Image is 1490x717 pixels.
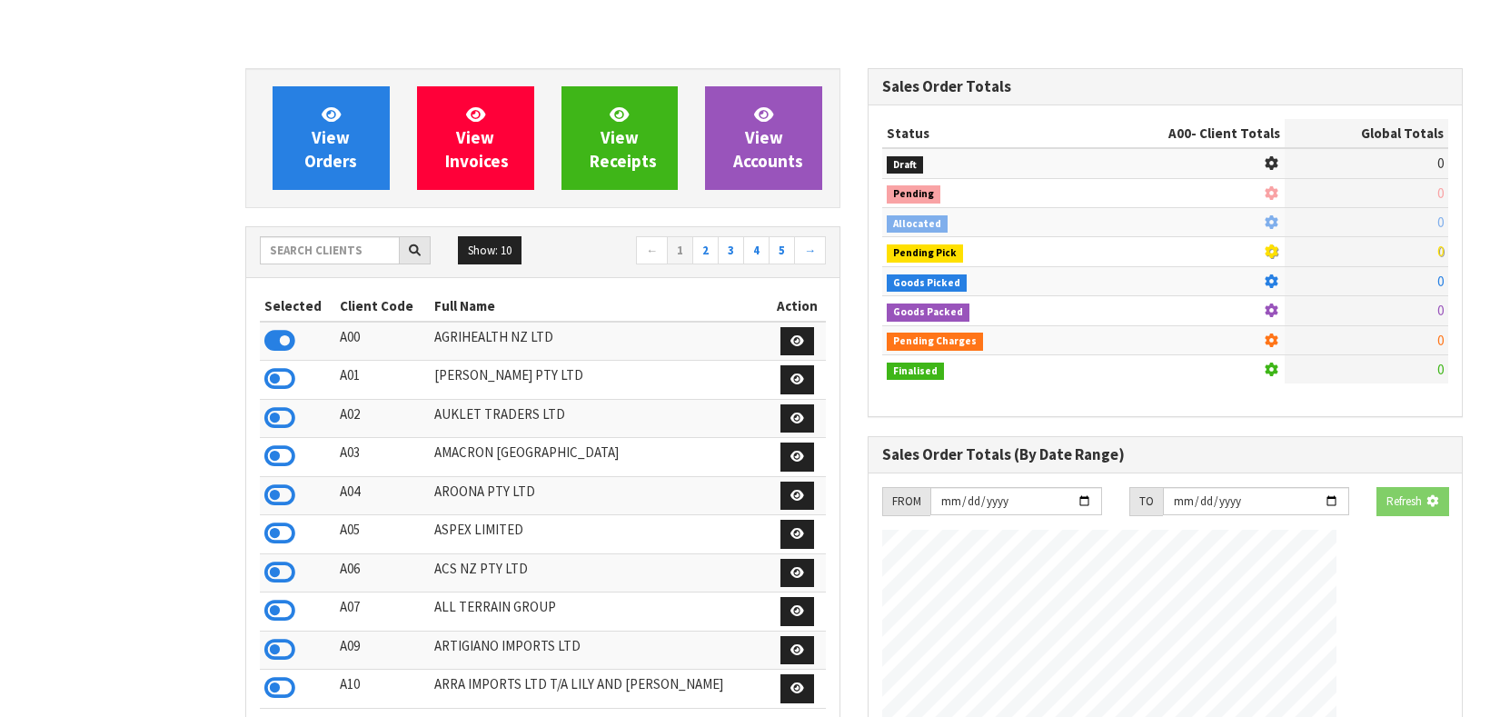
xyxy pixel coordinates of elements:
span: Goods Packed [887,304,969,322]
td: A01 [335,361,430,400]
th: - Client Totals [1069,119,1285,148]
button: Show: 10 [458,236,521,265]
a: 5 [769,236,795,265]
span: 0 [1437,154,1444,172]
h3: Sales Order Totals [882,78,1448,95]
span: 0 [1437,332,1444,349]
span: 0 [1437,243,1444,260]
th: Client Code [335,292,430,321]
a: ViewReceipts [561,86,679,190]
span: 0 [1437,184,1444,202]
h3: Sales Order Totals (By Date Range) [882,446,1448,463]
div: FROM [882,487,930,516]
a: 1 [667,236,693,265]
a: ViewAccounts [705,86,822,190]
td: AROONA PTY LTD [430,476,770,515]
td: ACS NZ PTY LTD [430,553,770,593]
td: AUKLET TRADERS LTD [430,399,770,438]
th: Selected [260,292,335,321]
td: A02 [335,399,430,438]
th: Status [882,119,1069,148]
td: A05 [335,515,430,554]
span: View Invoices [445,104,509,172]
td: A06 [335,553,430,593]
td: [PERSON_NAME] PTY LTD [430,361,770,400]
button: Refresh [1376,487,1449,516]
a: → [794,236,826,265]
td: AGRIHEALTH NZ LTD [430,322,770,361]
span: View Accounts [733,104,803,172]
a: ViewInvoices [417,86,534,190]
td: ARTIGIANO IMPORTS LTD [430,631,770,670]
div: TO [1129,487,1163,516]
span: Finalised [887,363,944,381]
span: A00 [1168,124,1191,142]
a: 4 [743,236,770,265]
span: 0 [1437,273,1444,290]
td: ALL TERRAIN GROUP [430,593,770,632]
span: Draft [887,156,923,174]
a: ← [636,236,668,265]
td: ASPEX LIMITED [430,515,770,554]
td: A04 [335,476,430,515]
span: 0 [1437,302,1444,319]
a: ViewOrders [273,86,390,190]
td: ARRA IMPORTS LTD T/A LILY AND [PERSON_NAME] [430,670,770,709]
span: View Orders [304,104,357,172]
td: AMACRON [GEOGRAPHIC_DATA] [430,438,770,477]
a: 3 [718,236,744,265]
nav: Page navigation [556,236,826,268]
span: 0 [1437,361,1444,378]
span: View Receipts [590,104,657,172]
span: Pending [887,185,940,204]
td: A03 [335,438,430,477]
a: 2 [692,236,719,265]
td: A09 [335,631,430,670]
th: Action [769,292,826,321]
span: Pending Pick [887,244,963,263]
span: 0 [1437,214,1444,231]
th: Full Name [430,292,770,321]
span: Pending Charges [887,333,983,351]
td: A07 [335,593,430,632]
span: Goods Picked [887,274,967,293]
input: Search clients [260,236,400,264]
td: A10 [335,670,430,709]
td: A00 [335,322,430,361]
span: Allocated [887,215,948,234]
th: Global Totals [1285,119,1448,148]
